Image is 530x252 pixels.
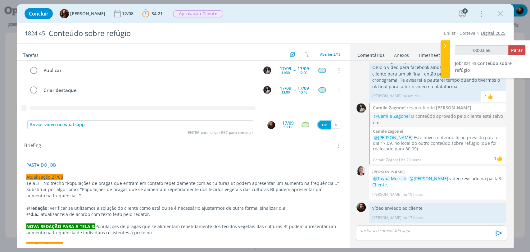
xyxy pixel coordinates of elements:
div: dialog [17,4,514,248]
strong: @redação [26,205,48,211]
p: vídeo enviado ao cliente [372,205,503,211]
p: : atualizar tela de acordo com texto feito pelo redator. [26,211,340,218]
p: [PERSON_NAME] [372,192,401,197]
div: Eduarda Pereira [496,154,502,162]
button: C [263,85,272,94]
span: @[PERSON_NAME] [374,135,412,140]
img: C [356,103,366,113]
a: 3. Cliente [372,176,502,188]
span: 1824.45 [462,61,476,66]
p: vídeo revisado na pasta . [372,176,503,188]
span: -- [293,68,295,72]
strong: @d.a. [26,211,38,217]
div: 12:00 [299,71,307,74]
div: 17/09 [280,66,291,71]
p: [PERSON_NAME] [372,93,401,99]
span: Tela 3 – No trecho "Populações de pragas que entram em contato repetidamente com as culturas Bt p... [26,180,339,186]
span: Abertas 3/45 [320,52,340,57]
span: Concluir [29,11,48,16]
span: há 17 horas [402,215,423,221]
button: C [263,66,272,75]
div: 17/09 [280,86,291,90]
strong: NOVA REDAÇÃO PARA A TELA 3: [26,223,95,229]
p: [PERSON_NAME] [372,215,401,221]
span: Conteúdo sobre refúgio [455,60,512,73]
a: Job1824.45Conteúdo sobre refúgio [455,60,512,73]
span: Atualização 11/08 [26,242,63,248]
div: 17/09 [297,66,309,71]
span: Substituir por algo como: "Populações de pragas que se alimentam repetidamente dos tecidos vegeta... [26,186,324,199]
div: 17/09 [297,86,309,90]
button: T[PERSON_NAME] [60,9,105,18]
button: 9 [457,9,467,19]
img: E [356,203,366,212]
div: 13:15 [284,125,292,129]
div: @@1091443@@ O conteúdo aprovado pelo cliente está salvo em 4. Programação.OBS: o vídeo para faceb... [373,113,503,126]
span: há 19 horas [402,192,423,197]
img: E [267,121,275,129]
span: @Camile Zagonel [374,113,410,119]
img: T [60,9,69,18]
button: Ok [318,121,331,129]
b: Camile zagonel [373,128,403,134]
img: arrow-down-up.svg [305,52,309,57]
button: Parar [508,45,525,55]
strong: [PERSON_NAME] [436,104,471,111]
div: 13:45 [299,90,307,94]
span: há 20 horas [401,157,421,163]
a: Comentários [357,49,385,58]
span: Parar [511,47,523,53]
div: Camile Zagonel [487,93,493,100]
span: -- [293,88,295,92]
span: Briefing [24,142,41,150]
span: 34:21 [152,11,163,16]
span: 1824.45 [25,30,45,37]
span: ENTER para salvar ESC para cancelar [188,130,253,135]
strong: Camile Zagonel [373,104,405,111]
div: 11:30 [281,71,290,74]
button: Concluir [25,8,53,19]
div: 1 [484,93,487,100]
div: 17/09 [282,121,294,125]
img: C [263,66,271,74]
a: Enlist - Corteva [444,30,475,36]
p: : verificar se utilizamos a solução do cliente como está ou se é necessário ajustarmos de outra f... [26,205,340,211]
span: @Tayná Morsch [373,176,406,181]
span: há um dia [402,93,419,99]
p: O conteúdo aprovado pelo cliente está salvo em [373,113,503,126]
img: C [263,86,271,94]
span: [PERSON_NAME] [70,11,105,16]
span: Atualização 27/08 [26,174,63,180]
p: Populações de pragas que se alimentam repetidamente dos tecidos vegetais das culturas Bt podem ap... [26,223,340,236]
div: Publicar [41,66,258,74]
span: @[PERSON_NAME] [409,176,448,181]
div: Criar destaque [41,86,258,94]
img: C [356,166,366,176]
p: Este novo conteúdo ficou previsto para o dia 17.09, no local do outro conteúdo sobre refúgio (que... [373,135,503,152]
button: 34:21 [141,9,164,19]
p: OBS: o vídeo para facebook ainda precisaremos enviar ao cliente para um ok final, então programar... [372,64,503,90]
p: Camile Zagonel [373,157,400,163]
a: PASTA DO JOB [26,162,56,168]
div: Conteúdo sobre refúgio [46,26,303,41]
div: Anexos [394,52,409,58]
a: 4. Programação [378,58,411,64]
div: 12/08 [122,11,135,16]
a: Timesheet [418,49,440,58]
span: Aprovação Cliente [173,10,223,17]
a: Digital 2025 [481,30,505,36]
div: 13:00 [281,90,290,94]
button: Aprovação Cliente [173,10,224,18]
b: [PERSON_NAME] [372,169,404,175]
span: Tarefas [23,51,39,58]
div: 1 [494,155,496,162]
div: 9 [462,8,468,14]
span: respondendo [405,104,436,111]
